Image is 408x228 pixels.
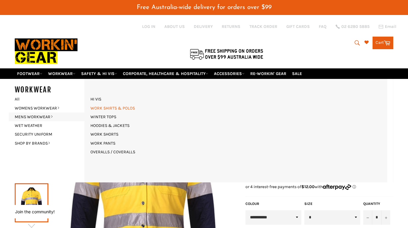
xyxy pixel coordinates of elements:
[15,34,78,68] img: Workin Gear leaders in Workwear, Safety Boots, PPE, Uniforms. Australia's No.1 in Workwear
[12,130,84,139] a: SECURITY UNIFORM
[87,112,119,121] a: WINTER TOPS
[245,201,301,206] label: colour
[12,104,84,112] a: WOMENS WORKWEAR
[319,24,327,29] a: FAQ
[248,68,289,79] a: RE-WORKIN' GEAR
[15,68,45,79] a: FOOTWEAR
[137,4,272,10] span: Free Australia-wide delivery for orders over $99
[222,24,240,29] a: RETURNS
[15,209,55,214] button: Join the community!
[12,139,84,148] a: SHOP BY BRANDS
[87,121,132,130] a: HOODIES & JACKETS
[120,68,211,79] a: CORPORATE, HEALTHCARE & HOSPITALITY
[290,68,304,79] a: SALE
[46,68,78,79] a: WORKWEAR
[87,95,104,103] a: HI VIS
[379,24,396,29] a: Email
[79,68,120,79] a: SAFETY & HI VIS
[385,25,396,29] span: Email
[12,121,84,130] a: WET WEATHER
[84,79,387,182] div: MENS WORKWEAR
[373,37,393,49] a: Cart
[87,104,138,112] a: WORK SHIRTS & POLOS
[15,85,90,95] h5: WORKWEAR
[142,24,155,29] a: Log in
[194,24,213,29] a: DELIVERY
[336,25,370,29] a: 02 6280 5885
[164,24,185,29] a: ABOUT US
[189,48,264,60] img: Flat $9.95 shipping Australia wide
[341,25,370,29] span: 02 6280 5885
[87,139,118,148] a: WORK PANTS
[249,24,277,29] a: TRACK ORDER
[304,201,360,206] label: Size
[12,112,84,121] a: MENS WORKWEAR
[363,210,372,225] button: Reduce item quantity by one
[12,95,90,103] a: All
[212,68,247,79] a: ACCESSORIES
[87,130,121,139] a: WORK SHORTS
[87,148,138,156] a: OVERALLS / COVERALLS
[363,201,390,206] label: Quantity
[286,24,310,29] a: GIFT CARDS
[381,210,390,225] button: Increase item quantity by one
